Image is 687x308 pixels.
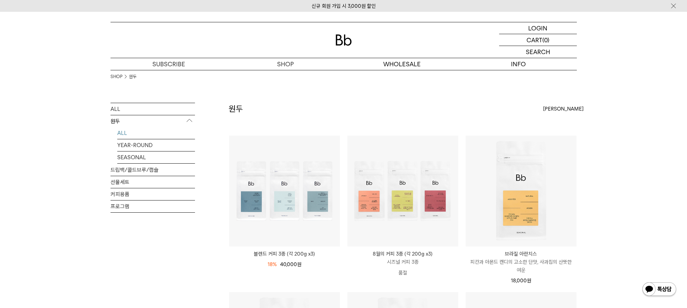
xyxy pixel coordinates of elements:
a: 원두 [129,73,137,80]
a: LOGIN [499,22,577,34]
p: CART [526,34,542,46]
span: 원 [527,278,531,284]
span: 원 [297,261,301,267]
p: LOGIN [528,22,547,34]
a: 선물세트 [111,176,195,188]
a: SHOP [227,58,344,70]
a: 브라질 아란치스 피칸과 아몬드 캔디의 고소한 단맛, 사과칩의 산뜻한 여운 [466,250,576,274]
a: ALL [111,103,195,115]
a: 8월의 커피 3종 (각 200g x3) 시즈널 커피 3종 [347,250,458,266]
p: 시즈널 커피 3종 [347,258,458,266]
p: 품절 [347,266,458,280]
p: WHOLESALE [344,58,460,70]
div: 18% [268,260,277,268]
a: 드립백/콜드브루/캡슐 [111,164,195,176]
p: 8월의 커피 3종 (각 200g x3) [347,250,458,258]
span: [PERSON_NAME] [543,105,584,113]
a: 블렌드 커피 3종 (각 200g x3) [229,250,340,258]
h2: 원두 [229,103,243,115]
p: INFO [460,58,577,70]
a: YEAR-ROUND [117,139,195,151]
p: 브라질 아란치스 [466,250,576,258]
a: ALL [117,127,195,139]
a: SUBSCRIBE [111,58,227,70]
img: 로고 [336,34,352,46]
a: 신규 회원 가입 시 3,000원 할인 [312,3,376,9]
a: CART (0) [499,34,577,46]
img: 블렌드 커피 3종 (각 200g x3) [229,136,340,246]
p: 원두 [111,115,195,127]
p: 피칸과 아몬드 캔디의 고소한 단맛, 사과칩의 산뜻한 여운 [466,258,576,274]
img: 8월의 커피 3종 (각 200g x3) [347,136,458,246]
a: 커피용품 [111,188,195,200]
p: (0) [542,34,549,46]
img: 브라질 아란치스 [466,136,576,246]
span: 40,000 [280,261,301,267]
a: 프로그램 [111,200,195,212]
a: SHOP [111,73,122,80]
img: 카카오톡 채널 1:1 채팅 버튼 [642,282,677,298]
p: SEARCH [526,46,550,58]
span: 18,000 [511,278,531,284]
a: SEASONAL [117,151,195,163]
